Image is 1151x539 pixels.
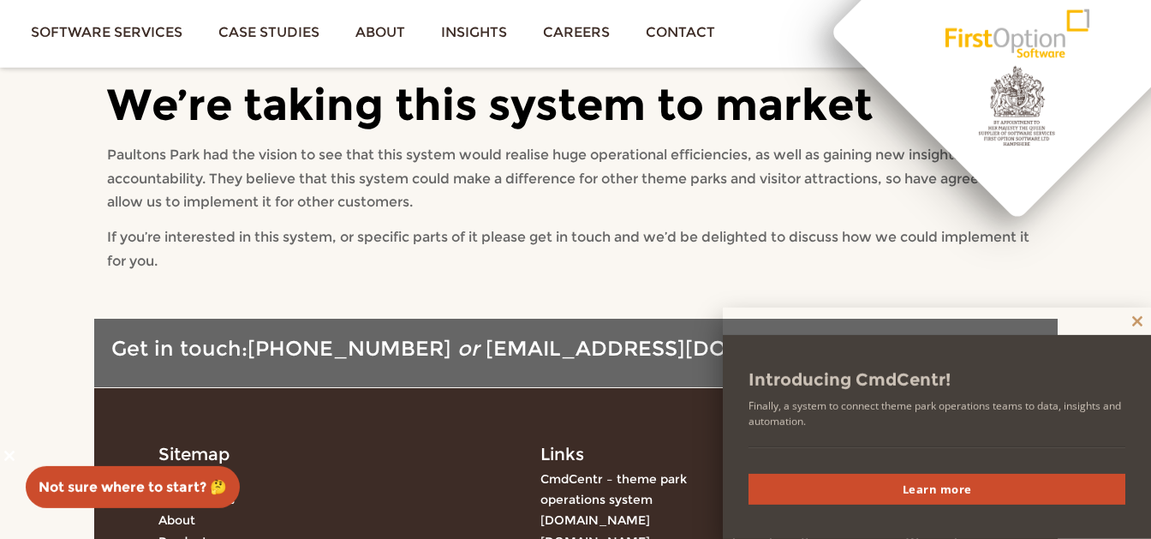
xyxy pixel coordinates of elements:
[540,471,687,507] a: CmdCentr – theme park operations system
[111,336,247,361] span: Get in touch:
[748,369,1125,390] span: Introducing CmdCentr!
[748,398,1125,447] span: Finally, a system to connect theme park operations teams to data, insights and automation.
[107,143,1045,214] p: Paultons Park had the vision to see that this system would realise huge operational efficiencies,...
[107,225,1045,272] p: If you’re interested in this system, or specific parts of it please get in touch and we’d be deli...
[457,336,480,361] em: or
[486,336,874,361] a: [EMAIL_ADDRESS][DOMAIN_NAME]
[26,466,240,508] a: Not sure where to start? 🤔
[247,336,451,361] a: [PHONE_NUMBER]
[540,440,706,469] div: Links
[107,79,1045,131] h2: We’re taking this system to market
[748,474,1125,505] a: Learn more
[540,512,650,528] a: [DOMAIN_NAME]
[158,440,516,469] div: Sitemap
